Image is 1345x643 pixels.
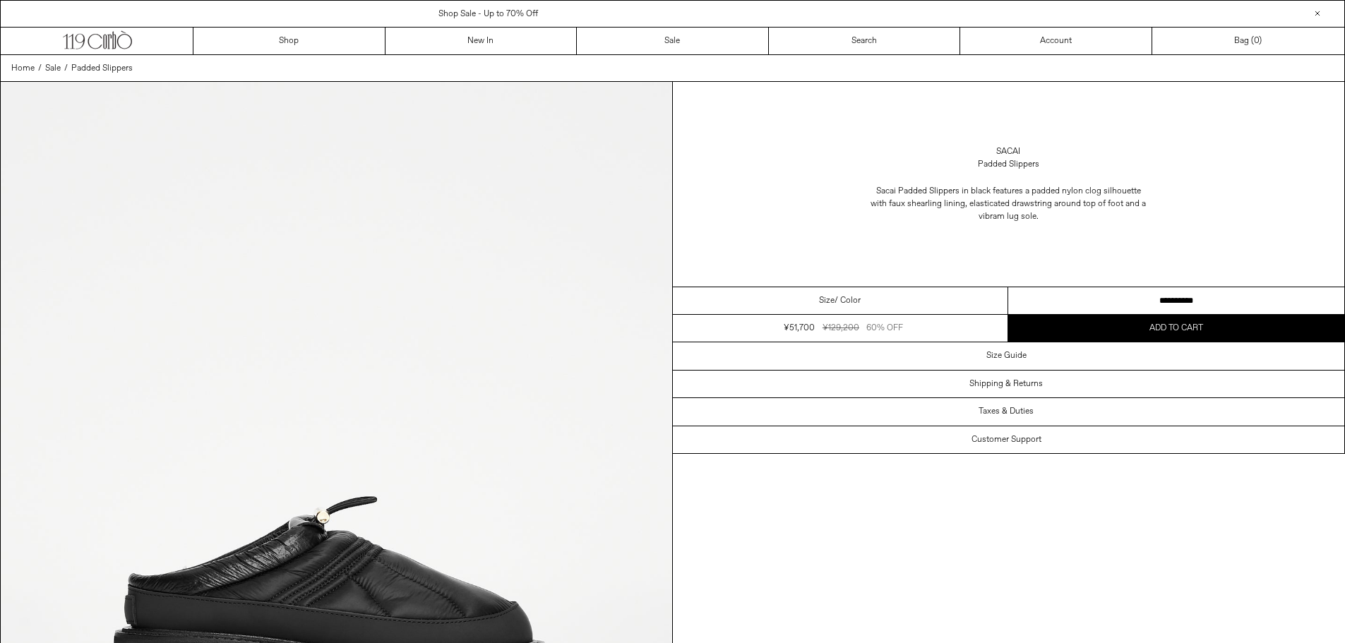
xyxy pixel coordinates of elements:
h3: Customer Support [972,435,1041,445]
div: Padded Slippers [978,158,1039,171]
span: / [38,62,42,75]
h3: Shipping & Returns [969,379,1043,389]
a: Sale [45,62,61,75]
a: Home [11,62,35,75]
div: ¥129,200 [823,322,859,335]
h3: Taxes & Duties [979,407,1034,416]
span: Add to cart [1149,323,1203,334]
a: Padded Slippers [71,62,133,75]
span: / [64,62,68,75]
a: Sale [577,28,769,54]
span: Home [11,63,35,74]
h3: Size Guide [986,351,1027,361]
span: ) [1254,35,1262,47]
span: Padded Slippers [71,63,133,74]
div: 60% OFF [866,322,903,335]
a: Search [769,28,961,54]
button: Add to cart [1008,315,1344,342]
span: / Color [835,294,861,307]
span: 0 [1254,35,1259,47]
div: ¥51,700 [784,322,815,335]
a: Sacai [996,145,1020,158]
a: Shop Sale - Up to 70% Off [438,8,538,20]
a: Shop [193,28,385,54]
a: Bag () [1152,28,1344,54]
a: Account [960,28,1152,54]
span: Size [819,294,835,307]
span: Sale [45,63,61,74]
span: Sacai Padded Slippers in black features a padded nylon clog silhouette with faux shearling lining... [867,185,1149,223]
a: New In [385,28,578,54]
